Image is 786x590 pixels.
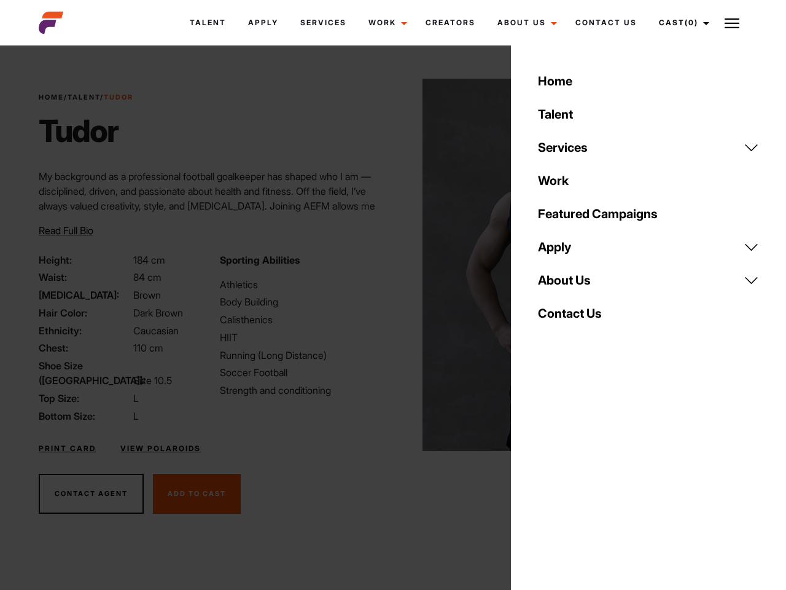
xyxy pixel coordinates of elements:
[39,270,131,285] span: Waist:
[220,348,386,363] li: Running (Long Distance)
[685,18,698,27] span: (0)
[39,409,131,423] span: Bottom Size:
[104,93,133,101] strong: Tudor
[39,391,131,406] span: Top Size:
[531,164,766,197] a: Work
[39,358,131,388] span: Shoe Size ([GEOGRAPHIC_DATA]):
[39,223,93,238] button: Read Full Bio
[120,443,201,454] a: View Polaroids
[725,16,739,31] img: Burger icon
[648,6,717,39] a: Cast(0)
[133,271,161,283] span: 84 cm
[414,6,486,39] a: Creators
[220,294,386,309] li: Body Building
[39,340,131,355] span: Chest:
[237,6,289,39] a: Apply
[168,489,226,498] span: Add To Cast
[39,323,131,338] span: Ethnicity:
[153,474,241,514] button: Add To Cast
[531,131,766,164] a: Services
[531,297,766,330] a: Contact Us
[133,324,179,337] span: Caucasian
[179,6,237,39] a: Talent
[220,312,386,327] li: Calisthenics
[133,410,139,422] span: L
[39,288,131,302] span: [MEDICAL_DATA]:
[39,253,131,267] span: Height:
[531,197,766,230] a: Featured Campaigns
[133,342,163,354] span: 110 cm
[133,289,161,301] span: Brown
[564,6,648,39] a: Contact Us
[68,93,100,101] a: Talent
[486,6,564,39] a: About Us
[531,98,766,131] a: Talent
[220,330,386,345] li: HIIT
[39,112,133,149] h1: Tudor
[531,65,766,98] a: Home
[133,307,183,319] span: Dark Brown
[133,374,172,387] span: Size 10.5
[39,10,63,35] img: cropped-aefm-brand-fav-22-square.png
[220,383,386,398] li: Strength and conditioning
[39,305,131,320] span: Hair Color:
[39,169,386,243] p: My background as a professional football goalkeeper has shaped who I am — disciplined, driven, an...
[289,6,357,39] a: Services
[220,254,300,266] strong: Sporting Abilities
[133,254,165,266] span: 184 cm
[39,443,96,454] a: Print Card
[39,474,144,514] button: Contact Agent
[39,93,64,101] a: Home
[220,277,386,292] li: Athletics
[531,264,766,297] a: About Us
[133,392,139,404] span: L
[39,224,93,237] span: Read Full Bio
[220,365,386,380] li: Soccer Football
[357,6,414,39] a: Work
[531,230,766,264] a: Apply
[39,92,133,103] span: / /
